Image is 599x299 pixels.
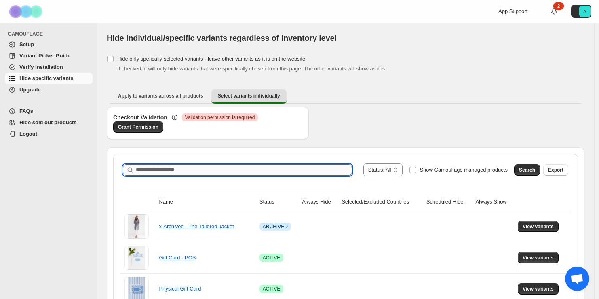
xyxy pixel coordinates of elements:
[6,0,47,23] img: Camouflage
[159,254,196,261] a: Gift Card - POS
[518,221,559,232] button: View variants
[523,223,554,230] span: View variants
[5,73,93,84] a: Hide specific variants
[159,286,201,292] a: Physical Gift Card
[156,193,257,211] th: Name
[118,124,158,130] span: Grant Permission
[257,193,299,211] th: Status
[5,117,93,128] a: Hide sold out products
[19,64,63,70] span: Verify Installation
[518,283,559,295] button: View variants
[420,167,508,173] span: Show Camouflage managed products
[579,6,591,17] span: Avatar with initials A
[218,93,280,99] span: Select variants individually
[550,7,558,15] a: 2
[5,128,93,140] a: Logout
[19,75,74,81] span: Hide specific variants
[553,2,564,10] div: 2
[565,267,589,291] div: Open chat
[113,113,167,121] h3: Checkout Validation
[19,53,70,59] span: Variant Picker Guide
[118,93,203,99] span: Apply to variants across all products
[5,61,93,73] a: Verify Installation
[19,108,33,114] span: FAQs
[113,121,163,133] a: Grant Permission
[211,89,287,104] button: Select variants individually
[543,164,568,176] button: Export
[5,50,93,61] a: Variant Picker Guide
[19,119,77,125] span: Hide sold out products
[112,89,210,102] button: Apply to variants across all products
[263,223,288,230] span: ARCHIVED
[117,56,305,62] span: Hide only spefically selected variants - leave other variants as it is on the website
[424,193,473,211] th: Scheduled Hide
[107,34,337,42] span: Hide individual/specific variants regardless of inventory level
[117,66,386,72] span: If checked, it will only hide variants that were specifically chosen from this page. The other va...
[8,31,93,37] span: CAMOUFLAGE
[263,254,280,261] span: ACTIVE
[159,223,234,229] a: x-Archived - The Tailored Jacket
[571,5,591,18] button: Avatar with initials A
[498,8,527,14] span: App Support
[339,193,424,211] th: Selected/Excluded Countries
[299,193,339,211] th: Always Hide
[5,39,93,50] a: Setup
[519,167,535,173] span: Search
[263,286,280,292] span: ACTIVE
[548,167,563,173] span: Export
[19,131,37,137] span: Logout
[19,87,41,93] span: Upgrade
[185,114,255,121] span: Validation permission is required
[523,286,554,292] span: View variants
[19,41,34,47] span: Setup
[514,164,540,176] button: Search
[583,9,586,14] text: A
[473,193,515,211] th: Always Show
[523,254,554,261] span: View variants
[518,252,559,263] button: View variants
[5,84,93,95] a: Upgrade
[5,106,93,117] a: FAQs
